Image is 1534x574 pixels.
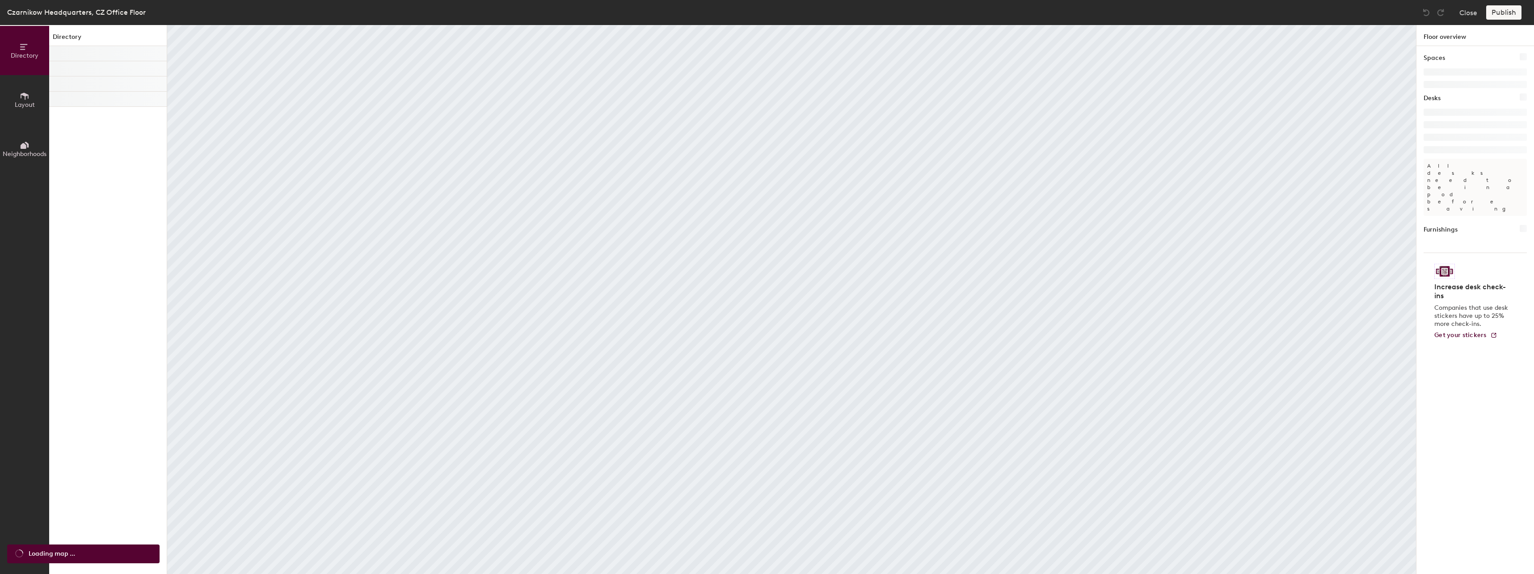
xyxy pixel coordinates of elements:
[1436,8,1445,17] img: Redo
[11,52,38,59] span: Directory
[29,549,75,559] span: Loading map ...
[1434,332,1497,339] a: Get your stickers
[1416,25,1534,46] h1: Floor overview
[15,101,35,109] span: Layout
[1434,331,1487,339] span: Get your stickers
[7,7,146,18] div: Czarnikow Headquarters, CZ Office Floor
[49,32,167,46] h1: Directory
[1434,264,1455,279] img: Sticker logo
[1424,53,1445,63] h1: Spaces
[1434,283,1511,300] h4: Increase desk check-ins
[1424,225,1458,235] h1: Furnishings
[1424,93,1441,103] h1: Desks
[167,25,1416,574] canvas: Map
[1459,5,1477,20] button: Close
[1422,8,1431,17] img: Undo
[3,150,46,158] span: Neighborhoods
[1434,304,1511,328] p: Companies that use desk stickers have up to 25% more check-ins.
[1424,159,1527,216] p: All desks need to be in a pod before saving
